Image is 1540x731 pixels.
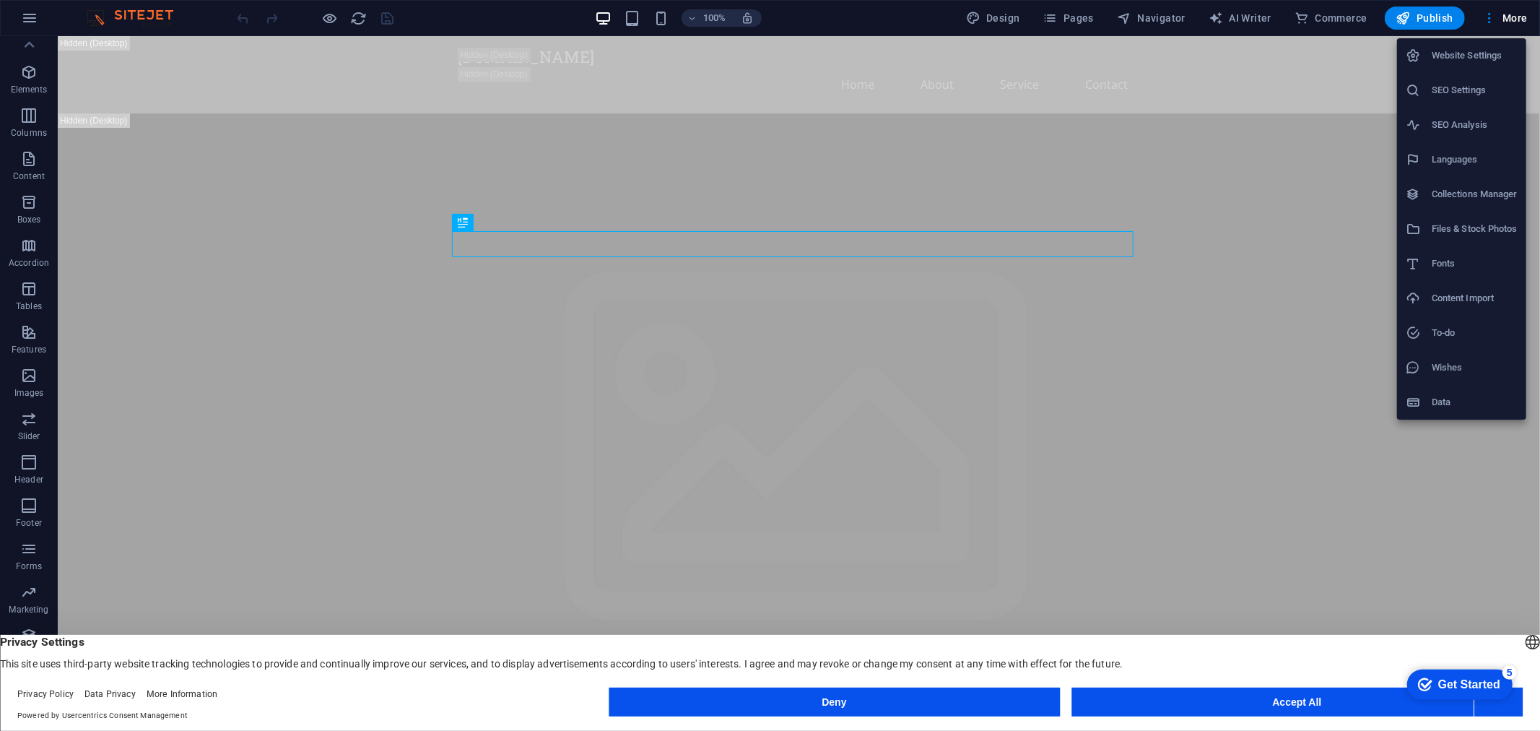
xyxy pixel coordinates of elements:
div: Get Started 5 items remaining, 0% complete [12,7,117,38]
h6: Content Import [1432,290,1518,307]
h6: To-do [1432,324,1518,342]
h6: Collections Manager [1432,186,1518,203]
h6: Languages [1432,151,1518,168]
h6: SEO Analysis [1432,116,1518,134]
h6: Fonts [1432,255,1518,272]
h6: SEO Settings [1432,82,1518,99]
h6: Data [1432,394,1518,411]
h6: Website Settings [1432,47,1518,64]
div: 5 [107,3,121,17]
h6: Wishes [1432,359,1518,376]
h6: Files & Stock Photos [1432,220,1518,238]
div: Get Started [43,16,105,29]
